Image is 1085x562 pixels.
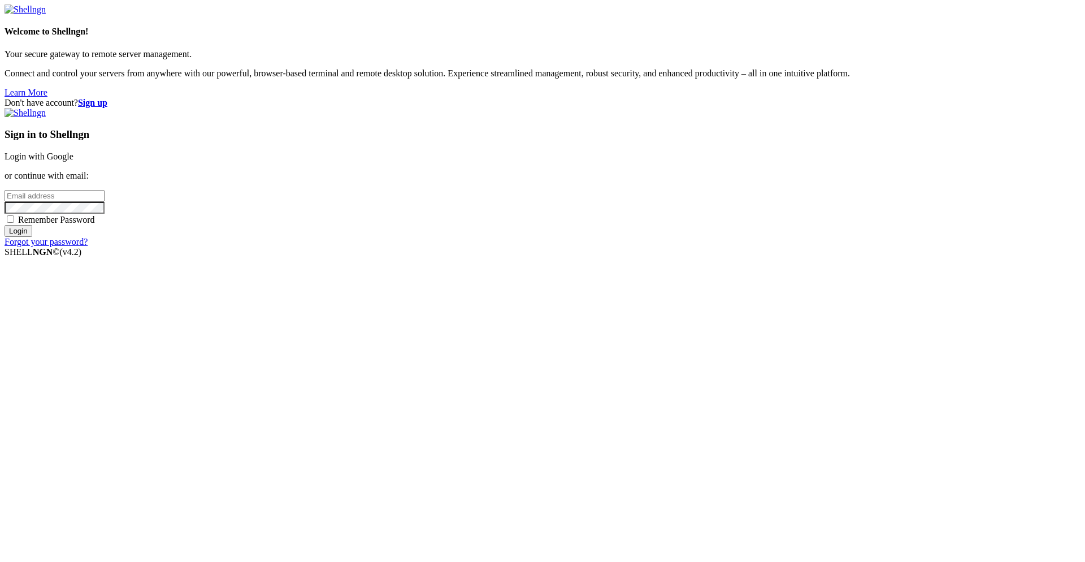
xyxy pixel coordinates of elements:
[5,98,1080,108] div: Don't have account?
[5,128,1080,141] h3: Sign in to Shellngn
[5,27,1080,37] h4: Welcome to Shellngn!
[33,247,53,257] b: NGN
[18,215,95,224] span: Remember Password
[60,247,82,257] span: 4.2.0
[5,108,46,118] img: Shellngn
[5,171,1080,181] p: or continue with email:
[5,190,105,202] input: Email address
[5,5,46,15] img: Shellngn
[5,247,81,257] span: SHELL ©
[78,98,107,107] a: Sign up
[7,215,14,223] input: Remember Password
[5,237,88,247] a: Forgot your password?
[5,49,1080,59] p: Your secure gateway to remote server management.
[5,88,47,97] a: Learn More
[5,68,1080,79] p: Connect and control your servers from anywhere with our powerful, browser-based terminal and remo...
[5,225,32,237] input: Login
[5,152,73,161] a: Login with Google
